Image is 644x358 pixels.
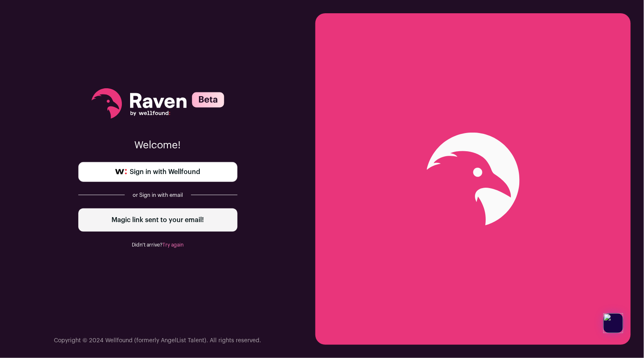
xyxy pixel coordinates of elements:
[78,139,237,152] p: Welcome!
[78,242,237,248] div: Didn't arrive?
[78,208,237,232] div: Magic link sent to your email!
[130,167,201,177] span: Sign in with Wellfound
[115,169,127,175] img: wellfound-symbol-flush-black-fb3c872781a75f747ccb3a119075da62bfe97bd399995f84a933054e44a575c4.png
[78,162,237,182] a: Sign in with Wellfound
[131,192,184,198] div: or Sign in with email
[603,313,623,333] img: app-logo.png
[54,336,261,345] p: Copyright © 2024 Wellfound (formerly AngelList Talent). All rights reserved.
[162,242,184,247] a: Try again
